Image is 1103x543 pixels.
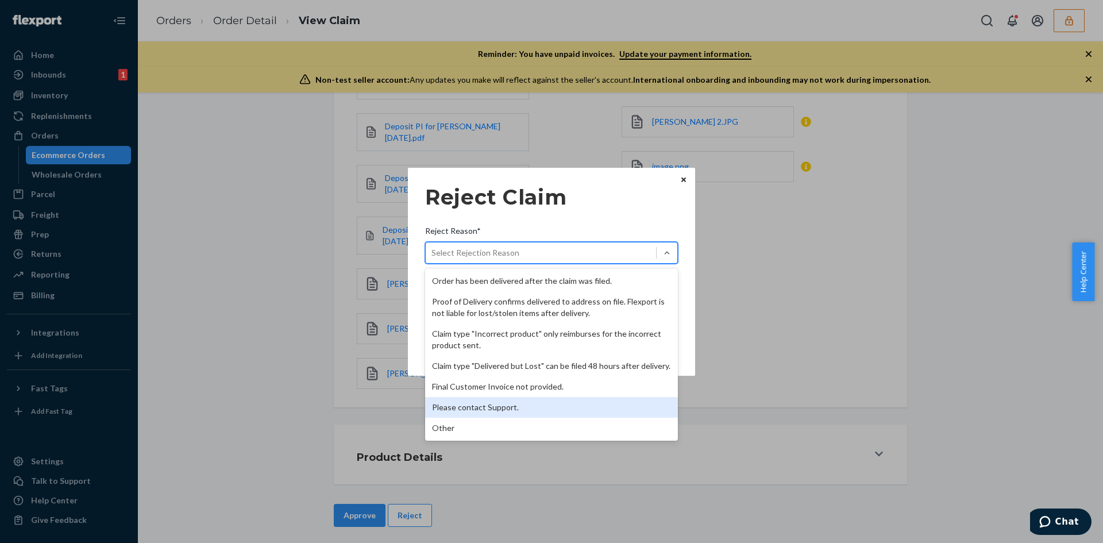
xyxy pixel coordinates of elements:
[25,8,49,18] span: Chat
[678,174,689,186] button: Close
[425,185,678,209] h3: Reject Claim
[425,397,678,418] div: Please contact Support.
[425,225,481,241] span: Reject Reason*
[431,247,519,259] div: Select Rejection Reason
[425,324,678,356] div: Claim type "Incorrect product" only reimburses for the incorrect product sent.
[425,271,678,291] div: Order has been delivered after the claim was filed.
[425,356,678,376] div: Claim type "Delivered but Lost" can be filed 48 hours after delivery.
[425,376,678,397] div: Final Customer Invoice not provided.
[425,418,678,438] div: Other
[425,291,678,324] div: Proof of Delivery confirms delivered to address on file. Flexport is not liable for lost/stolen i...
